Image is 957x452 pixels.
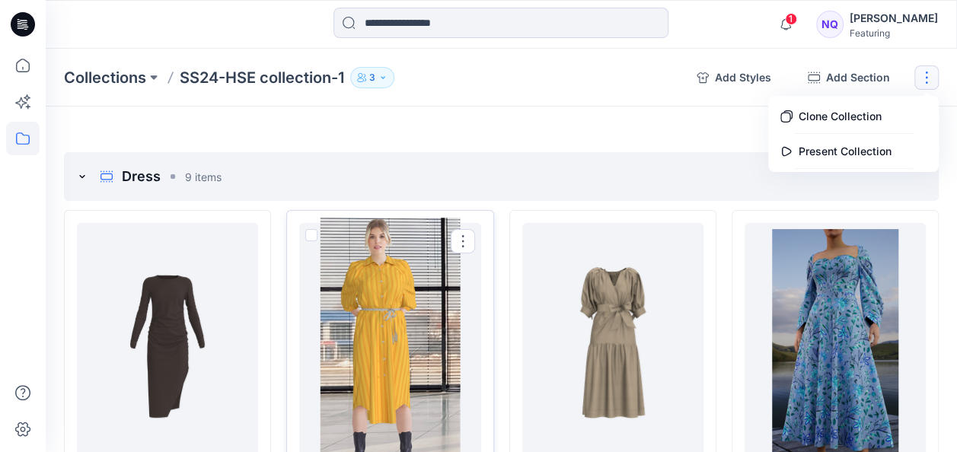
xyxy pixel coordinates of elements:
[850,9,938,27] div: [PERSON_NAME]
[684,65,783,90] button: Add Styles
[369,69,375,86] p: 3
[785,13,797,25] span: 1
[122,166,161,187] p: Dress
[771,137,936,165] button: Present Collection
[180,67,344,88] p: SS24-HSE collection-1
[64,67,146,88] a: Collections
[771,102,936,130] button: Clone Collection
[185,169,222,185] p: 9 items
[816,11,844,38] div: NQ
[451,229,475,253] button: Options
[350,67,394,88] button: 3
[796,65,902,90] button: Add Section
[850,27,938,39] div: Featuring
